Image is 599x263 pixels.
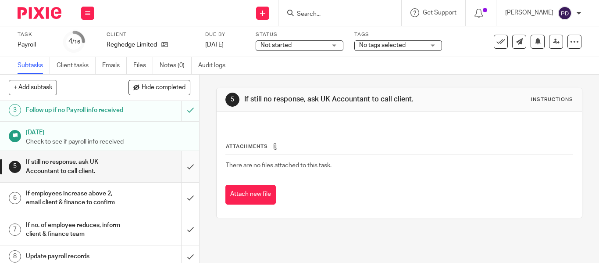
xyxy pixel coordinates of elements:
[161,41,168,48] i: Open client page
[102,57,127,74] a: Emails
[26,219,124,241] h1: If no. of employee reduces, inform client & finance team
[531,96,573,103] div: Instructions
[9,80,57,95] button: + Add subtask
[18,7,61,19] img: Pixie
[9,250,21,263] div: 8
[9,192,21,204] div: 6
[142,84,185,91] span: Hide completed
[198,57,232,74] a: Audit logs
[26,187,124,209] h1: If employees increase above 2, email client & finance to confirm
[18,31,53,38] label: Task
[107,40,157,49] p: Reghedge Limited
[423,10,456,16] span: Get Support
[68,36,80,47] div: 4
[260,42,292,48] span: Not started
[205,31,245,38] label: Due by
[26,250,124,263] h1: Update payroll records
[359,42,406,48] span: No tags selected
[354,31,442,38] label: Tags
[26,126,191,137] h1: [DATE]
[181,214,199,245] div: Mark as done
[181,151,199,182] div: Mark as done
[128,80,190,95] button: Hide completed
[531,35,545,49] button: Snooze task
[244,95,418,104] h1: If still no response, ask UK Accountant to call client.
[18,40,53,49] div: Payroll
[9,104,21,116] div: 3
[225,185,276,205] button: Attach new file
[57,57,96,74] a: Client tasks
[72,40,80,44] small: /16
[160,57,192,74] a: Notes (0)
[9,161,21,173] div: 5
[181,99,199,121] div: Mark as to do
[549,35,563,49] a: Reassign task
[107,31,194,38] label: Client
[9,223,21,236] div: 7
[512,35,526,49] a: Send new email to Reghedge Limited
[226,144,268,149] span: Attachments
[296,11,375,18] input: Search
[26,137,191,146] p: Check to see if payroll info received
[26,104,124,117] h1: Follow up if no Payroll info received
[505,8,553,17] p: [PERSON_NAME]
[256,31,343,38] label: Status
[205,42,224,48] span: [DATE]
[133,57,153,74] a: Files
[225,93,239,107] div: 5
[18,57,50,74] a: Subtasks
[558,6,572,20] img: svg%3E
[226,162,332,169] span: There are no files attached to this task.
[26,155,124,178] h1: If still no response, ask UK Accountant to call client.
[181,183,199,214] div: Mark as done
